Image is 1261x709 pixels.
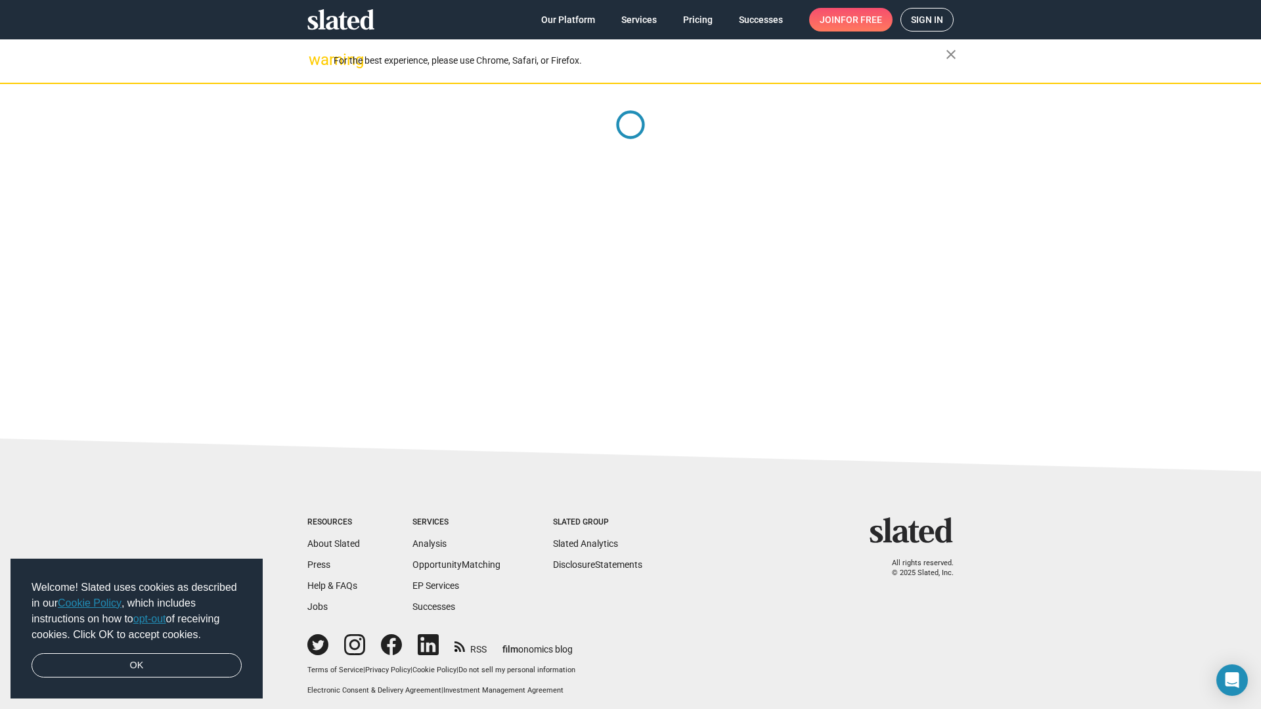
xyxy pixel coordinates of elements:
[1216,664,1248,696] div: Open Intercom Messenger
[307,517,360,528] div: Resources
[307,601,328,612] a: Jobs
[728,8,793,32] a: Successes
[900,8,954,32] a: Sign in
[611,8,667,32] a: Services
[307,580,357,591] a: Help & FAQs
[553,559,642,570] a: DisclosureStatements
[454,635,487,656] a: RSS
[621,8,657,32] span: Services
[878,559,954,578] p: All rights reserved. © 2025 Slated, Inc.
[365,666,410,674] a: Privacy Policy
[553,538,618,549] a: Slated Analytics
[32,580,242,643] span: Welcome! Slated uses cookies as described in our , which includes instructions on how to of recei...
[673,8,723,32] a: Pricing
[441,686,443,695] span: |
[841,8,882,32] span: for free
[412,666,456,674] a: Cookie Policy
[363,666,365,674] span: |
[334,52,946,70] div: For the best experience, please use Chrome, Safari, or Firefox.
[11,559,263,699] div: cookieconsent
[531,8,606,32] a: Our Platform
[443,686,564,695] a: Investment Management Agreement
[553,517,642,528] div: Slated Group
[739,8,783,32] span: Successes
[943,47,959,62] mat-icon: close
[307,686,441,695] a: Electronic Consent & Delivery Agreement
[58,597,122,609] a: Cookie Policy
[410,666,412,674] span: |
[412,559,500,570] a: OpportunityMatching
[458,666,575,676] button: Do not sell my personal information
[412,538,447,549] a: Analysis
[412,580,459,591] a: EP Services
[456,666,458,674] span: |
[307,666,363,674] a: Terms of Service
[133,613,166,624] a: opt-out
[412,601,455,612] a: Successes
[307,559,330,570] a: Press
[307,538,360,549] a: About Slated
[412,517,500,528] div: Services
[683,8,713,32] span: Pricing
[32,653,242,678] a: dismiss cookie message
[911,9,943,31] span: Sign in
[541,8,595,32] span: Our Platform
[502,633,573,656] a: filmonomics blog
[309,52,324,68] mat-icon: warning
[809,8,893,32] a: Joinfor free
[820,8,882,32] span: Join
[502,644,518,655] span: film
